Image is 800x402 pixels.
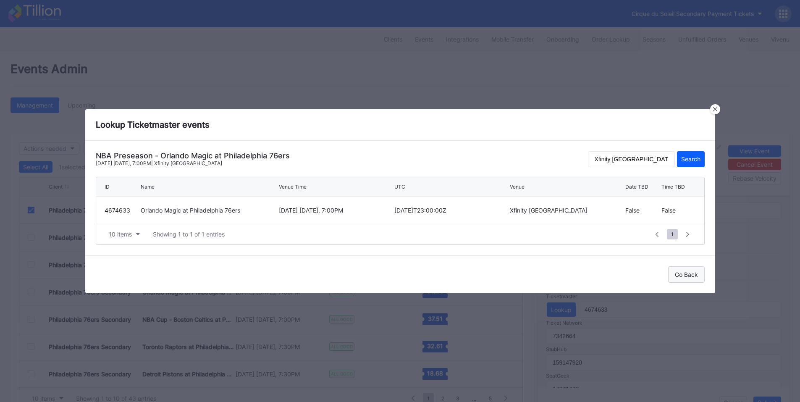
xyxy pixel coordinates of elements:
[141,207,277,214] div: Orlando Magic at Philadelphia 76ers
[661,197,695,224] div: False
[681,155,700,163] div: Search
[661,184,685,190] div: Time TBD
[625,184,648,190] div: Date TBD
[667,229,678,239] span: 1
[675,271,698,278] div: Go Back
[394,184,405,190] div: UTC
[510,207,623,214] div: Xfinity [GEOGRAPHIC_DATA]
[668,266,705,283] button: Go Back
[96,160,290,166] div: [DATE] [DATE], 7:00PM | Xfinity [GEOGRAPHIC_DATA]
[141,184,155,190] div: Name
[588,151,675,167] input: Search term
[85,109,715,141] div: Lookup Ticketmaster events
[105,184,110,190] div: ID
[279,184,307,190] div: Venue Time
[105,207,139,214] div: 4674633
[394,207,508,214] div: [DATE]T23:00:00Z
[105,229,144,240] button: 10 items
[279,207,392,214] div: [DATE] [DATE], 7:00PM
[96,151,290,160] div: NBA Preseason - Orlando Magic at Philadelphia 76ers
[677,151,705,167] button: Search
[153,231,225,238] div: Showing 1 to 1 of 1 entries
[109,231,132,238] div: 10 items
[510,184,525,190] div: Venue
[625,197,659,224] div: False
